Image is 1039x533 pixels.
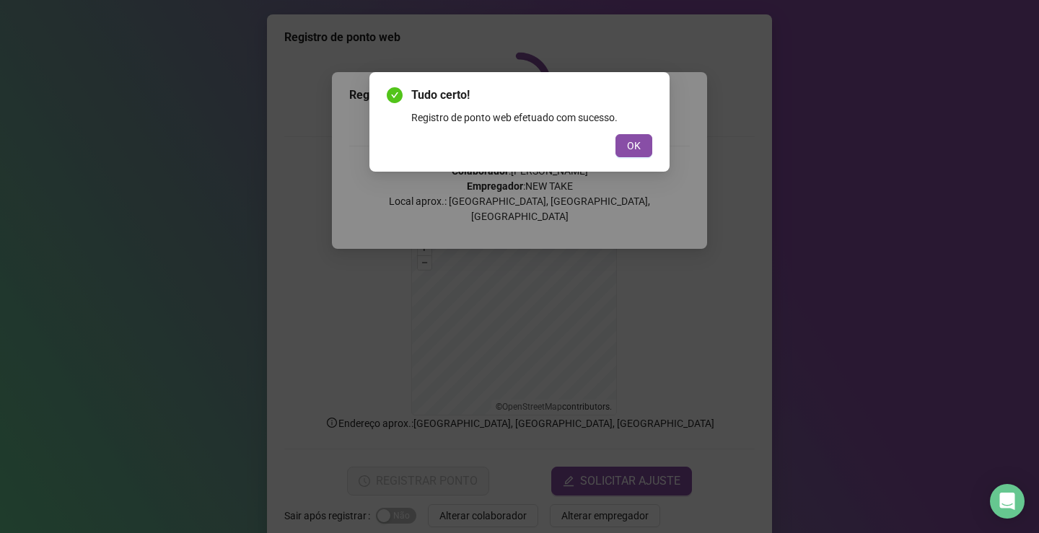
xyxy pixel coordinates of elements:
div: Open Intercom Messenger [990,484,1025,519]
div: Registro de ponto web efetuado com sucesso. [411,110,652,125]
span: Tudo certo! [411,87,652,104]
span: check-circle [387,87,403,103]
button: OK [615,134,652,157]
span: OK [627,138,641,154]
